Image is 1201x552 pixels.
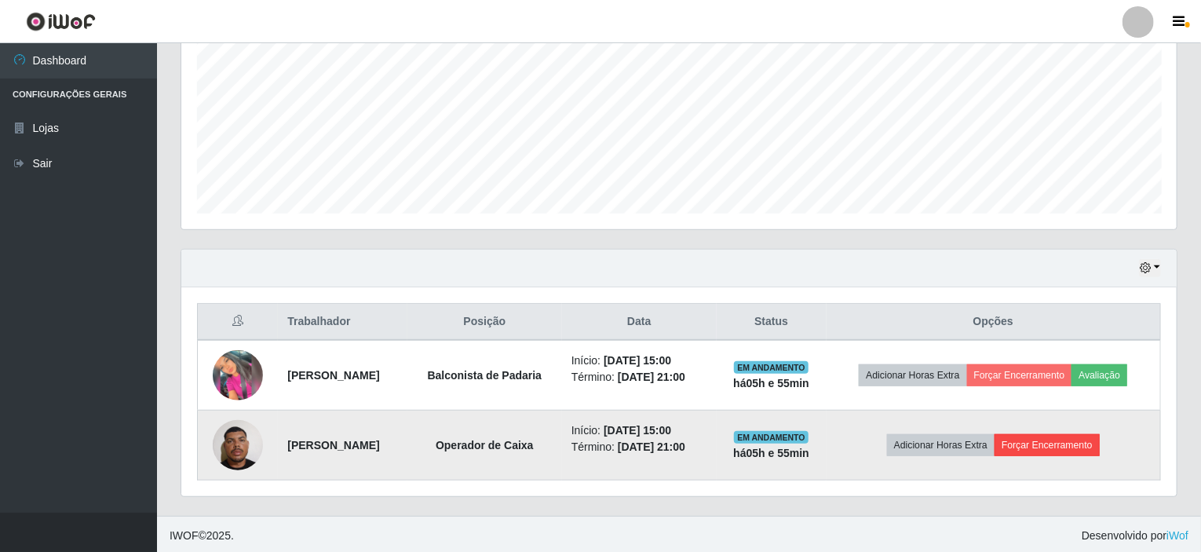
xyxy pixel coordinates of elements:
[436,439,534,451] strong: Operador de Caixa
[26,12,96,31] img: CoreUI Logo
[571,353,707,369] li: Início:
[887,434,995,456] button: Adicionar Horas Extra
[733,447,809,459] strong: há 05 h e 55 min
[1082,528,1188,544] span: Desenvolvido por
[287,439,379,451] strong: [PERSON_NAME]
[213,411,263,478] img: 1744328731304.jpeg
[407,304,562,341] th: Posição
[733,377,809,389] strong: há 05 h e 55 min
[618,371,685,383] time: [DATE] 21:00
[562,304,717,341] th: Data
[1166,529,1188,542] a: iWof
[604,354,671,367] time: [DATE] 15:00
[859,364,966,386] button: Adicionar Horas Extra
[618,441,685,453] time: [DATE] 21:00
[170,528,234,544] span: © 2025 .
[967,364,1072,386] button: Forçar Encerramento
[278,304,407,341] th: Trabalhador
[287,369,379,382] strong: [PERSON_NAME]
[827,304,1161,341] th: Opções
[571,422,707,439] li: Início:
[213,350,263,400] img: 1715215500875.jpeg
[995,434,1100,456] button: Forçar Encerramento
[734,431,809,444] span: EM ANDAMENTO
[170,529,199,542] span: IWOF
[734,361,809,374] span: EM ANDAMENTO
[1071,364,1127,386] button: Avaliação
[571,369,707,386] li: Término:
[604,424,671,437] time: [DATE] 15:00
[571,439,707,455] li: Término:
[428,369,542,382] strong: Balconista de Padaria
[717,304,827,341] th: Status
